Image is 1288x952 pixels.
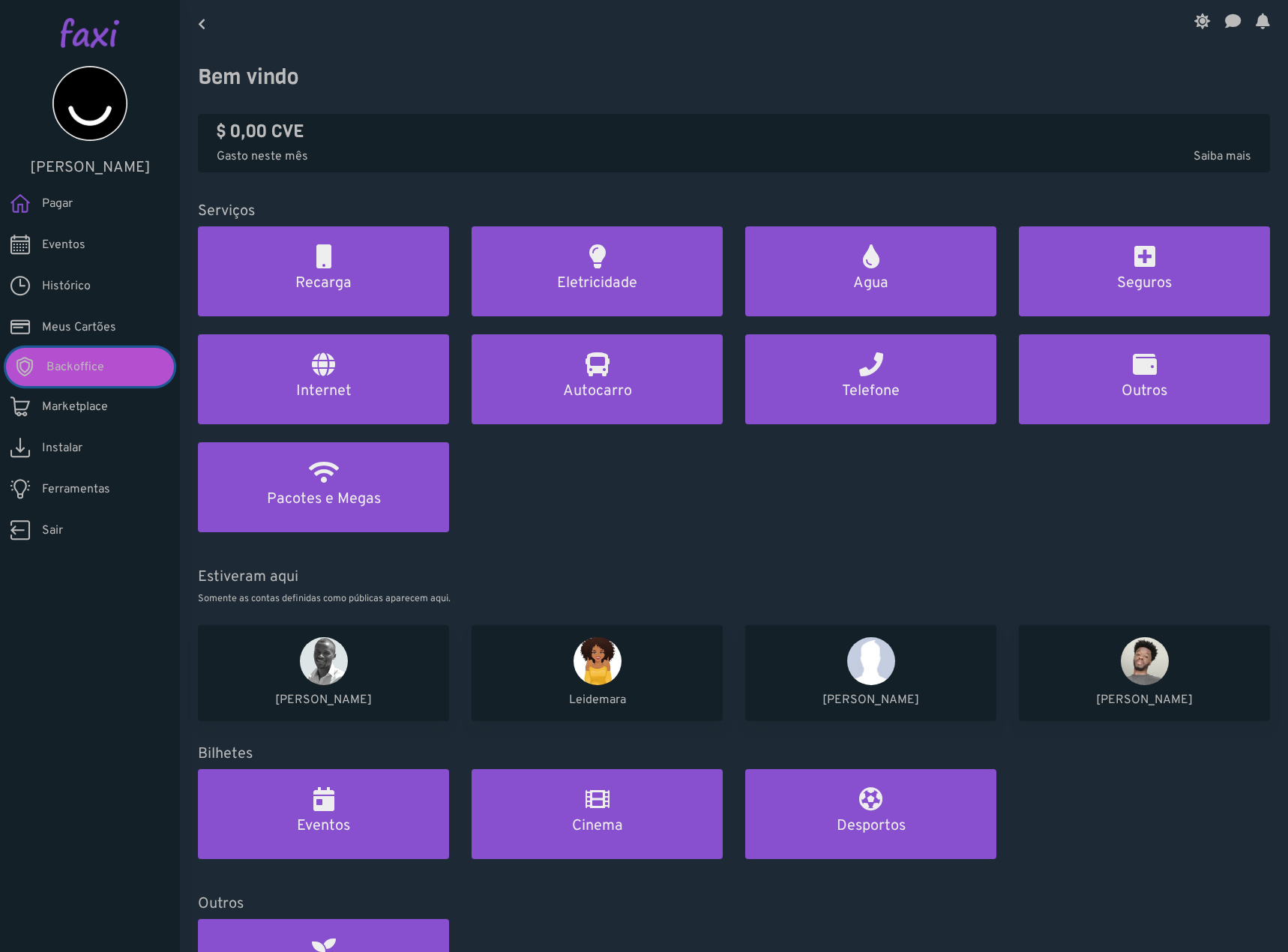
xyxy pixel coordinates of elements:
[22,66,157,177] a: [PERSON_NAME]
[490,274,705,292] h5: Eletricidade
[300,637,348,685] img: jailson silva
[847,637,895,685] img: Anna Rodrigues
[1019,226,1270,316] a: Seguros
[216,817,431,835] h5: Eventos
[745,226,996,316] a: Agua
[472,625,723,721] a: Leidemara Leidemara
[198,226,449,316] a: Recarga
[1019,334,1270,424] a: Outros
[484,691,711,709] p: Leidemara
[198,442,449,532] a: Pacotes e Megas
[216,274,431,292] h5: Recarga
[46,358,104,376] span: Backoffice
[22,159,157,177] h5: [PERSON_NAME]
[745,769,996,859] a: Desportos
[1037,274,1252,292] h5: Seguros
[1037,382,1252,400] h5: Outros
[198,334,449,424] a: Internet
[757,691,984,709] p: [PERSON_NAME]
[42,522,63,540] span: Sair
[42,319,116,337] span: Meus Cartões
[216,382,431,400] h5: Internet
[216,490,431,508] h5: Pacotes e Megas
[472,769,723,859] a: Cinema
[1194,148,1251,166] span: Saiba mais
[42,236,85,254] span: Eventos
[198,64,1270,90] h3: Bem vindo
[1031,691,1258,709] p: [PERSON_NAME]
[472,334,723,424] a: Autocarro
[217,121,1251,166] a: $ 0,00 CVE Gasto neste mêsSaiba mais
[763,274,978,292] h5: Agua
[745,334,996,424] a: Telefone
[42,439,82,457] span: Instalar
[763,817,978,835] h5: Desportos
[1019,625,1270,721] a: Dannyel Pina [PERSON_NAME]
[1121,637,1169,685] img: Dannyel Pina
[217,148,1251,166] p: Gasto neste mês
[472,226,723,316] a: Eletricidade
[198,568,1270,586] h5: Estiveram aqui
[42,480,110,498] span: Ferramentas
[198,592,1270,606] p: Somente as contas definidas como públicas aparecem aqui.
[210,691,437,709] p: [PERSON_NAME]
[745,625,996,721] a: Anna Rodrigues [PERSON_NAME]
[574,637,622,685] img: Leidemara
[198,895,1270,913] h5: Outros
[198,745,1270,763] h5: Bilhetes
[490,817,705,835] h5: Cinema
[42,195,73,213] span: Pagar
[217,121,1251,142] h4: $ 0,00 CVE
[490,382,705,400] h5: Autocarro
[42,277,91,295] span: Histórico
[6,348,174,386] a: Backoffice
[42,398,108,416] span: Marketplace
[198,625,449,721] a: jailson silva [PERSON_NAME]
[198,202,1270,220] h5: Serviços
[763,382,978,400] h5: Telefone
[198,769,449,859] a: Eventos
